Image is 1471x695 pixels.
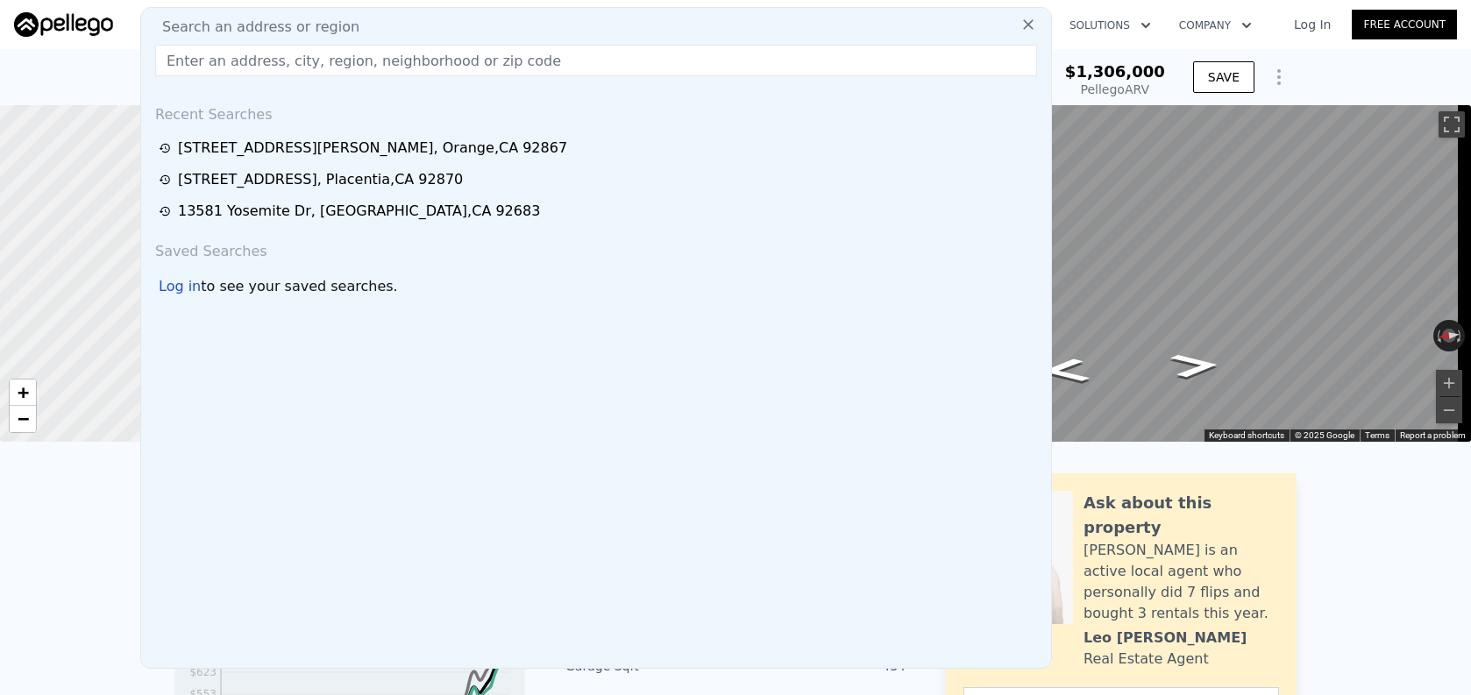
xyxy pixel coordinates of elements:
[189,666,217,678] tspan: $623
[18,408,29,429] span: −
[1065,62,1165,81] span: $1,306,000
[1352,10,1457,39] a: Free Account
[1193,61,1254,93] button: SAVE
[201,276,397,297] span: to see your saved searches.
[1020,352,1111,388] path: Go North, N Hart St
[1165,10,1266,41] button: Company
[10,379,36,406] a: Zoom in
[14,12,113,37] img: Pellego
[155,45,1037,76] input: Enter an address, city, region, neighborhood or zip code
[1365,430,1389,440] a: Terms
[1436,397,1462,423] button: Zoom out
[1084,491,1279,540] div: Ask about this property
[148,17,359,38] span: Search an address or region
[802,105,1471,442] div: Map
[1150,347,1241,383] path: Go South, N Hart St
[18,381,29,403] span: +
[1209,429,1284,442] button: Keyboard shortcuts
[1084,649,1209,670] div: Real Estate Agent
[1433,320,1443,351] button: Rotate counterclockwise
[1295,430,1354,440] span: © 2025 Google
[1400,430,1466,440] a: Report a problem
[178,201,540,222] div: 13581 Yosemite Dr , [GEOGRAPHIC_DATA] , CA 92683
[159,276,201,297] div: Log in
[1436,370,1462,396] button: Zoom in
[159,138,1039,159] a: [STREET_ADDRESS][PERSON_NAME], Orange,CA 92867
[1456,320,1466,351] button: Rotate clockwise
[1273,16,1352,33] a: Log In
[159,169,1039,190] a: [STREET_ADDRESS], Placentia,CA 92870
[159,201,1039,222] a: 13581 Yosemite Dr, [GEOGRAPHIC_DATA],CA 92683
[1084,628,1247,649] div: Leo [PERSON_NAME]
[1055,10,1165,41] button: Solutions
[148,90,1044,132] div: Recent Searches
[1084,540,1279,624] div: [PERSON_NAME] is an active local agent who personally did 7 flips and bought 3 rentals this year.
[10,406,36,432] a: Zoom out
[178,138,567,159] div: [STREET_ADDRESS][PERSON_NAME] , Orange , CA 92867
[1439,111,1465,138] button: Toggle fullscreen view
[1261,60,1297,95] button: Show Options
[178,169,463,190] div: [STREET_ADDRESS] , Placentia , CA 92870
[1432,327,1466,344] button: Reset the view
[802,105,1471,442] div: Street View
[148,227,1044,269] div: Saved Searches
[1065,81,1165,98] div: Pellego ARV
